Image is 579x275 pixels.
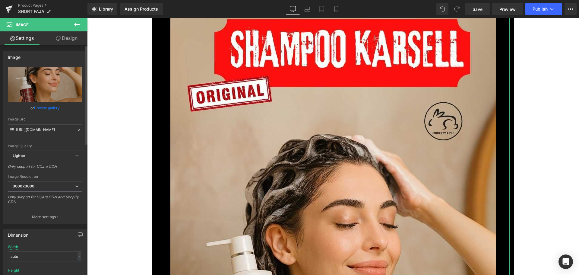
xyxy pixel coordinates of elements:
div: Image Quality [8,144,82,148]
div: Only support for UCare CDN [8,164,82,173]
button: Redo [451,3,463,15]
button: Publish [525,3,562,15]
div: Assign Products [125,7,158,11]
div: Image [8,51,21,60]
div: Height [8,268,19,273]
a: Product Pages [18,3,87,8]
div: Image Src [8,117,82,121]
p: More settings [32,214,56,220]
a: Browse gallery [34,103,60,113]
input: auto [8,251,82,261]
div: - [78,252,81,261]
b: 3000x3000 [13,184,34,188]
span: Image [16,22,29,27]
button: Undo [436,3,448,15]
span: Library [99,6,113,12]
div: Width [8,245,18,249]
div: Image Resolution [8,174,82,179]
div: or [8,105,82,111]
a: Tablet [315,3,329,15]
div: Open Intercom Messenger [558,254,573,269]
div: Dimension [8,229,29,238]
a: Desktop [286,3,300,15]
a: Laptop [300,3,315,15]
span: Save [473,6,482,12]
button: More settings [4,210,86,224]
button: More [565,3,577,15]
span: Publish [533,7,548,11]
span: SHORT FAJA [18,9,44,14]
a: New Library [87,3,117,15]
div: Only support for UCare CDN and Shopify CDN [8,195,82,208]
input: Link [8,124,82,135]
a: Design [45,31,89,45]
b: Lighter [13,153,25,158]
a: Mobile [329,3,343,15]
a: Preview [492,3,523,15]
span: Preview [499,6,516,12]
